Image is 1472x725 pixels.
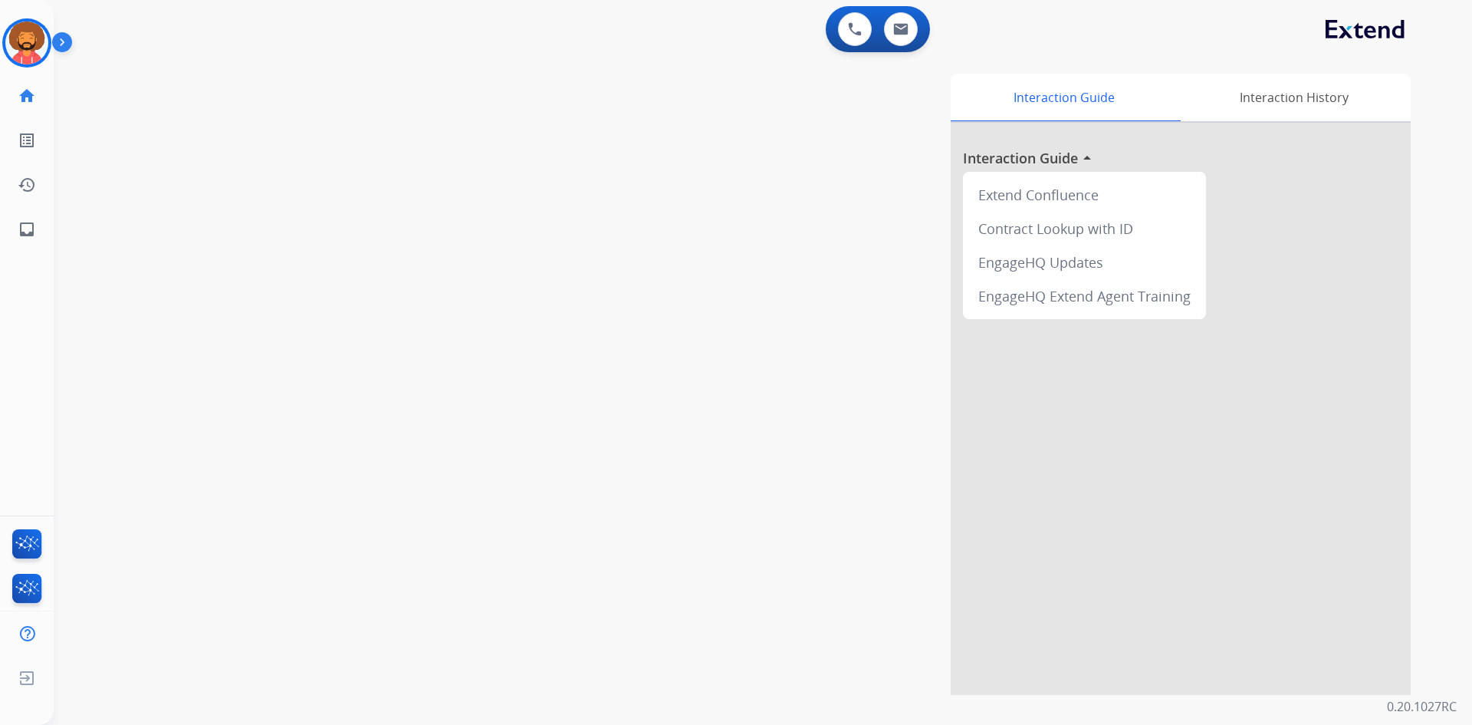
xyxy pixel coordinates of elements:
div: EngageHQ Updates [969,246,1200,279]
p: 0.20.1027RC [1387,697,1457,716]
mat-icon: list_alt [18,131,36,150]
div: EngageHQ Extend Agent Training [969,279,1200,313]
mat-icon: history [18,176,36,194]
div: Interaction Guide [951,74,1177,121]
div: Contract Lookup with ID [969,212,1200,246]
mat-icon: inbox [18,220,36,239]
img: avatar [5,21,48,64]
div: Extend Confluence [969,178,1200,212]
mat-icon: home [18,87,36,105]
div: Interaction History [1177,74,1411,121]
